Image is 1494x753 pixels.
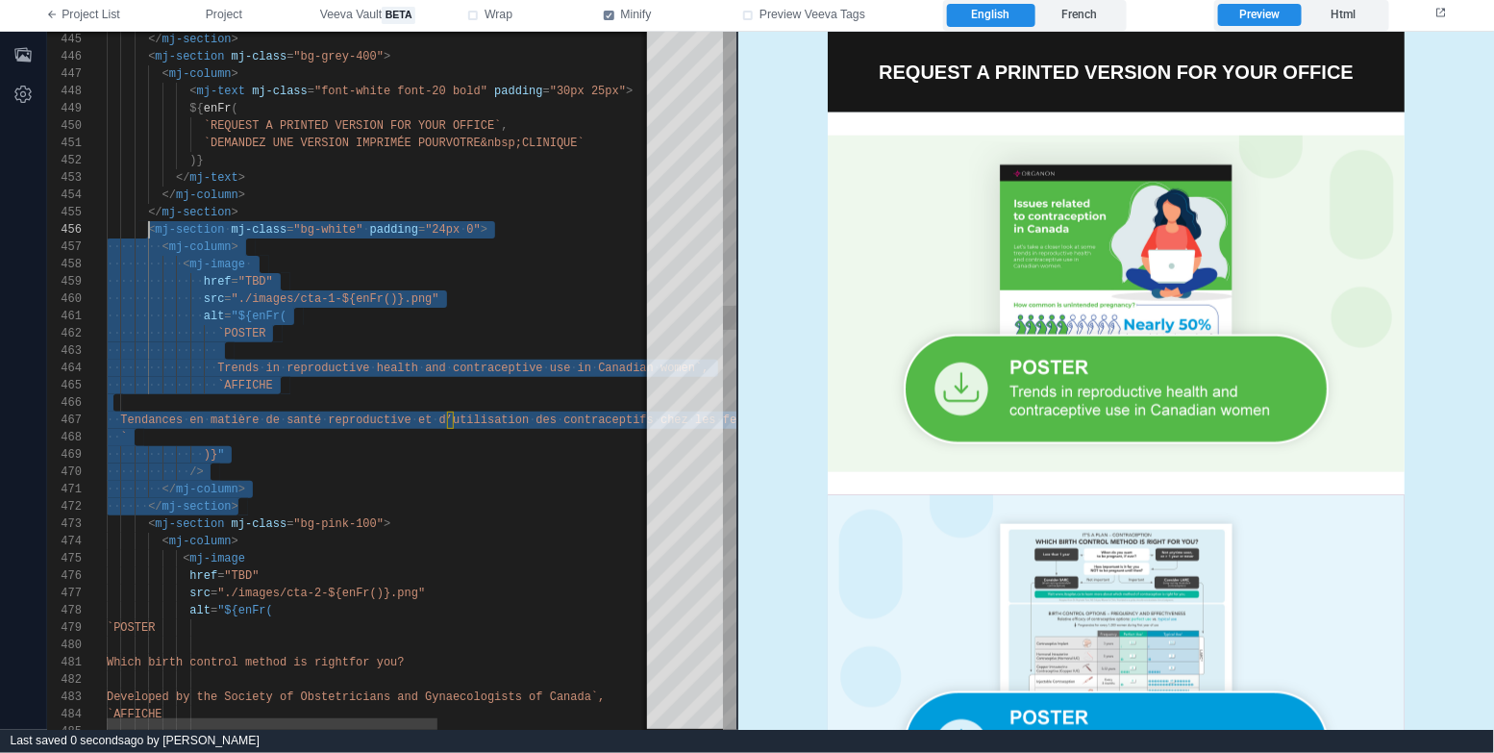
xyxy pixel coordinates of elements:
span: ( [232,102,238,115]
div: 464 [47,360,82,377]
div: 451 [47,135,82,152]
label: Html [1302,4,1384,27]
label: Preview [1218,4,1301,27]
span: ········ [107,240,162,254]
div: 448 [47,83,82,100]
span: contraceptive [453,362,543,375]
div: 453 [47,169,82,187]
div: 473 [47,515,82,533]
span: mj-section [155,517,224,531]
span: "30px 25px" [550,85,626,98]
span: ` [120,431,127,444]
span: padding [494,85,542,98]
span: )} [204,448,217,462]
div: 483 [47,689,82,706]
div: 466 [47,394,82,412]
span: ······ [107,500,148,514]
div: 459 [47,273,82,290]
span: `POSTER [107,621,155,635]
div: 474 [47,533,82,550]
span: · [411,414,418,427]
span: · [321,414,328,427]
span: = [418,223,425,237]
div: 476 [47,567,82,585]
span: · [224,223,231,237]
span: Veeva Vault [320,7,415,24]
span: > [481,223,487,237]
span: `AFFICHE [107,708,162,721]
div: 454 [47,187,82,204]
span: · [543,362,550,375]
span: = [286,517,293,531]
span: for you? [349,656,405,669]
span: d’utilisation [439,414,530,427]
div: 469 [47,446,82,464]
span: > [232,67,238,81]
span: < [148,223,155,237]
div: 455 [47,204,82,221]
span: · [280,414,286,427]
span: mj-section [162,33,232,46]
span: = [217,569,224,583]
div: 446 [47,48,82,65]
span: , [501,119,508,133]
span: < [162,240,169,254]
span: < [189,85,196,98]
span: < [183,258,189,271]
div: 485 [47,723,82,740]
span: 0" [467,223,481,237]
span: > [238,171,245,185]
span: ················ [107,344,217,358]
span: Tendances [120,414,183,427]
span: · [591,362,598,375]
div: 480 [47,637,82,654]
span: `REQUEST A PRINTED VERSION FOR YOUR OFFICE` [204,119,502,133]
span: ················ [107,362,217,375]
span: padding [370,223,418,237]
span: ················ [107,327,217,340]
div: 472 [47,498,82,515]
span: des [536,414,558,427]
span: </ [148,33,162,46]
span: ·············· [107,275,204,289]
span: > [232,206,238,219]
span: contraceptifs [563,414,654,427]
span: `AFFICHE [217,379,273,392]
span: `POSTER [217,327,265,340]
span: mj-class [232,223,287,237]
span: = [286,50,293,63]
span: > [232,535,238,548]
span: in [266,362,280,375]
div: 460 [47,290,82,308]
span: > [384,50,390,63]
div: 463 [47,342,82,360]
span: ··········· [107,258,183,271]
span: /> [189,465,203,479]
span: reproductive [328,414,411,427]
span: de [266,414,280,427]
span: = [308,85,314,98]
span: mj-text [189,171,237,185]
span: "bg-grey-400" [293,50,384,63]
span: < [162,67,169,81]
span: · [529,414,535,427]
span: · [259,414,265,427]
div: 479 [47,619,82,637]
span: > [232,33,238,46]
div: 445 [47,31,82,48]
span: </ [148,500,162,514]
span: " [217,448,224,462]
span: Project [206,7,242,24]
div: 458 [47,256,82,273]
span: · [183,414,189,427]
div: 475 [47,550,82,567]
span: ················ [107,379,217,392]
span: `DEMANDEZ UNE VERSION IMPRIMÉE POUR [204,137,446,150]
span: < [162,535,169,548]
div: 467 [47,412,82,429]
span: ·· [107,414,120,427]
span: "TBD" [238,275,273,289]
div: 461 [47,308,82,325]
span: reproductive [286,362,369,375]
span: mj-text [197,85,245,98]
